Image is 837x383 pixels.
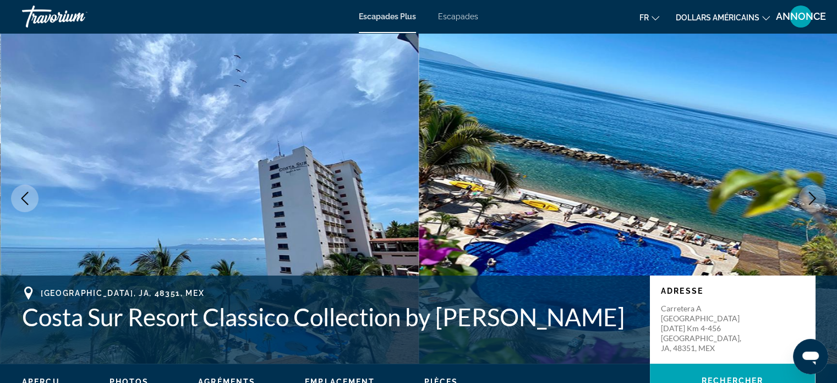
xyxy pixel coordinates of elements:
iframe: Bouton pour lancer la fenêtre de messagerie [793,339,828,374]
font: ANNONCE [776,10,826,22]
a: Travorium [22,2,132,31]
button: Changer de devise [676,9,770,25]
button: Next image [798,185,826,212]
button: Previous image [11,185,39,212]
span: [GEOGRAPHIC_DATA], JA, 48351, MEX [41,289,204,298]
h1: Costa Sur Resort Classico Collection by [PERSON_NAME] [22,303,639,331]
font: dollars américains [676,13,759,22]
a: Escapades [438,12,478,21]
p: Carretera a [GEOGRAPHIC_DATA][DATE] Km 4-456 [GEOGRAPHIC_DATA], JA, 48351, MEX [661,304,749,353]
button: Menu utilisateur [786,5,815,28]
p: Adresse [661,287,804,295]
font: fr [639,13,649,22]
a: Escapades Plus [359,12,416,21]
button: Changer de langue [639,9,659,25]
